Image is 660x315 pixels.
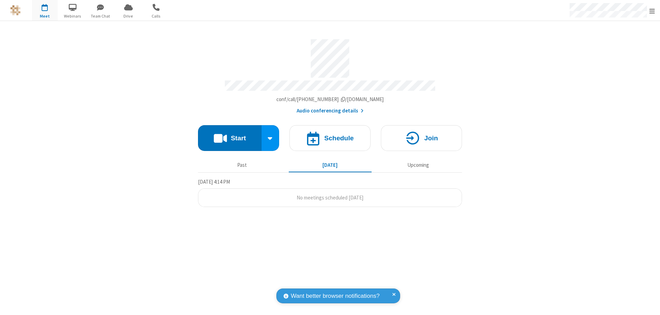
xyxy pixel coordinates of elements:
[88,13,113,19] span: Team Chat
[262,125,279,151] div: Start conference options
[289,159,372,172] button: [DATE]
[297,194,363,201] span: No meetings scheduled [DATE]
[115,13,141,19] span: Drive
[32,13,58,19] span: Meet
[291,292,379,301] span: Want better browser notifications?
[276,96,384,102] span: Copy my meeting room link
[198,34,462,115] section: Account details
[289,125,371,151] button: Schedule
[201,159,284,172] button: Past
[424,135,438,141] h4: Join
[231,135,246,141] h4: Start
[643,297,655,310] iframe: Chat
[60,13,86,19] span: Webinars
[381,125,462,151] button: Join
[377,159,460,172] button: Upcoming
[198,178,230,185] span: [DATE] 4:14 PM
[10,5,21,15] img: QA Selenium DO NOT DELETE OR CHANGE
[198,125,262,151] button: Start
[324,135,354,141] h4: Schedule
[143,13,169,19] span: Calls
[198,178,462,207] section: Today's Meetings
[297,107,364,115] button: Audio conferencing details
[276,96,384,104] button: Copy my meeting room linkCopy my meeting room link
